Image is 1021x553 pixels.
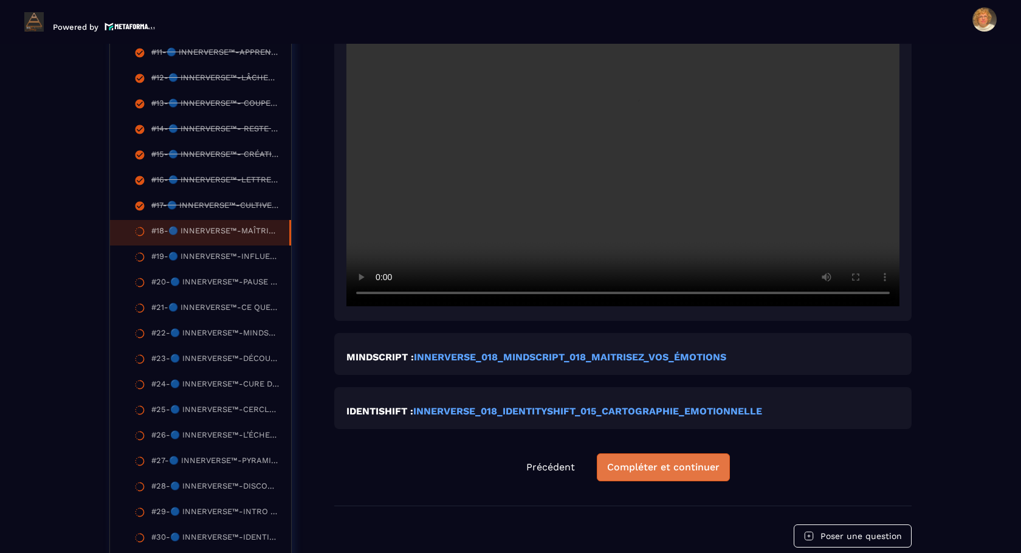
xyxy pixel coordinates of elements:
div: #13-🔵 INNERVERSE™- COUPER LES SACS DE SABLE [151,98,279,112]
div: #30-🔵 INNERVERSE™-IDENTIFICATION DES CROYANCES LIMITANTES [151,532,279,546]
div: #22-🔵 INNERVERSE™-MINDSET IDÉAL [151,328,279,342]
div: #26-🔵 INNERVERSE™-L’ÉCHELLE DE [PERSON_NAME] [151,430,279,444]
a: INNERVERSE_018_MINDSCRIPT_018_MAITRISEZ_VOS_ÉMOTIONS [414,351,726,363]
div: #24-🔵 INNERVERSE™-CURE DÉTOX [151,379,279,393]
strong: IDENTISHIFT : [346,405,413,417]
a: INNERVERSE_018_IDENTITYSHIFT_015_CARTOGRAPHIE_EMOTIONNELLE [413,405,762,417]
div: #19-🔵 INNERVERSE™-INFLUENCE DES ÉMOTIONS SUR L'ACTION [151,252,279,265]
div: #25-🔵 INNERVERSE™-CERCLE DES DÉSIRS [151,405,279,418]
button: Poser une question [794,524,912,548]
div: #18-🔵 INNERVERSE™-MAÎTRISER VOE ÉMOTIONS [151,226,277,239]
div: #15-🔵 INNERVERSE™- CRÉATION DE TREMPLINS [151,149,279,163]
button: Précédent [517,454,585,481]
div: #16-🔵 INNERVERSE™-LETTRE DE COLÈRE [151,175,279,188]
div: #27-🔵 INNERVERSE™-PYRAMIDE DE MASLOW [151,456,279,469]
img: logo [105,21,156,32]
div: #28-🔵 INNERVERSE™-DISCOURS INTÉRIEUR & RELATIONS BIENVEILLANTES [151,481,279,495]
img: logo-branding [24,12,44,32]
p: Powered by [53,22,98,32]
div: #14-🔵 INNERVERSE™- RESTE TOI-MÊME [151,124,279,137]
div: #17-🔵 INNERVERSE™-CULTIVEZ UN MINDSET POSITIF [151,201,279,214]
div: #29-🔵 INNERVERSE™-INTRO & HISTOIRES PERSONNELLES (CROYANCES) [151,507,279,520]
div: Compléter et continuer [607,461,720,473]
div: #20-🔵 INNERVERSE™-PAUSE DE RECONNAISSANCE ET RESET ENERGETIQUE [151,277,279,290]
button: Compléter et continuer [597,453,730,481]
strong: MINDSCRIPT : [346,351,414,363]
div: #12-🔵 INNERVERSE™-LÂCHER-PRISE [151,73,279,86]
div: #11-🔵 INNERVERSE™-APPRENDS À DIRE NON [151,47,279,61]
div: #21-🔵 INNERVERSE™-CE QUE TU ATTIRES [151,303,279,316]
div: #23-🔵 INNERVERSE™-DÉCOUVRIR MES COMPORTEMENTS [151,354,279,367]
